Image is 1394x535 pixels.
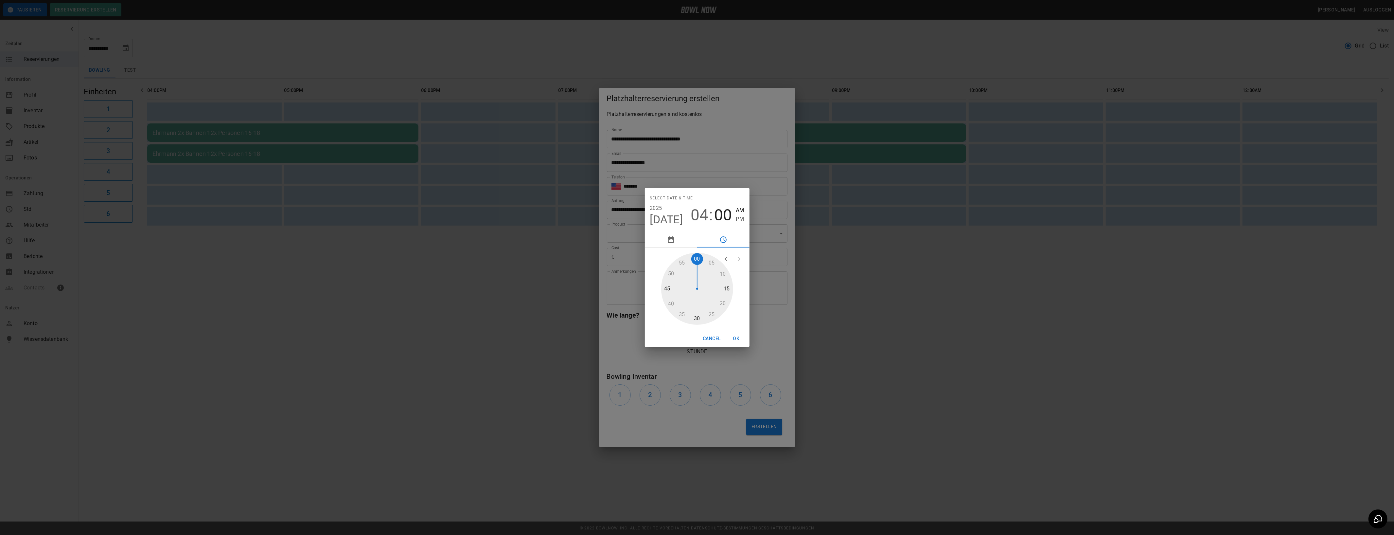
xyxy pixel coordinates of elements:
[719,252,732,266] button: open previous view
[726,333,747,345] button: OK
[709,206,713,224] span: :
[714,206,732,224] button: 00
[645,232,697,248] button: pick date
[697,232,750,248] button: pick time
[650,213,683,227] button: [DATE]
[691,206,708,224] button: 04
[736,206,744,215] button: AM
[650,204,662,213] button: 2025
[736,214,744,223] button: PM
[700,333,723,345] button: Cancel
[650,193,693,204] span: Select date & time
